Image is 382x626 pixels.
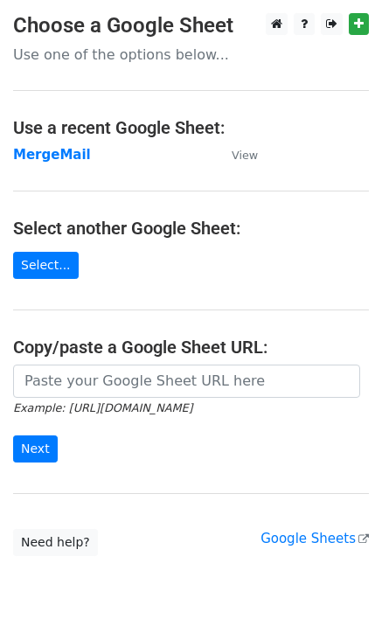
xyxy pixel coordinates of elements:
a: MergeMail [13,147,91,163]
small: View [232,149,258,162]
input: Next [13,435,58,463]
h3: Choose a Google Sheet [13,13,369,38]
a: Select... [13,252,79,279]
a: Google Sheets [260,531,369,546]
small: Example: [URL][DOMAIN_NAME] [13,401,192,414]
h4: Select another Google Sheet: [13,218,369,239]
input: Paste your Google Sheet URL here [13,365,360,398]
a: Need help? [13,529,98,556]
p: Use one of the options below... [13,45,369,64]
h4: Copy/paste a Google Sheet URL: [13,337,369,358]
a: View [214,147,258,163]
h4: Use a recent Google Sheet: [13,117,369,138]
